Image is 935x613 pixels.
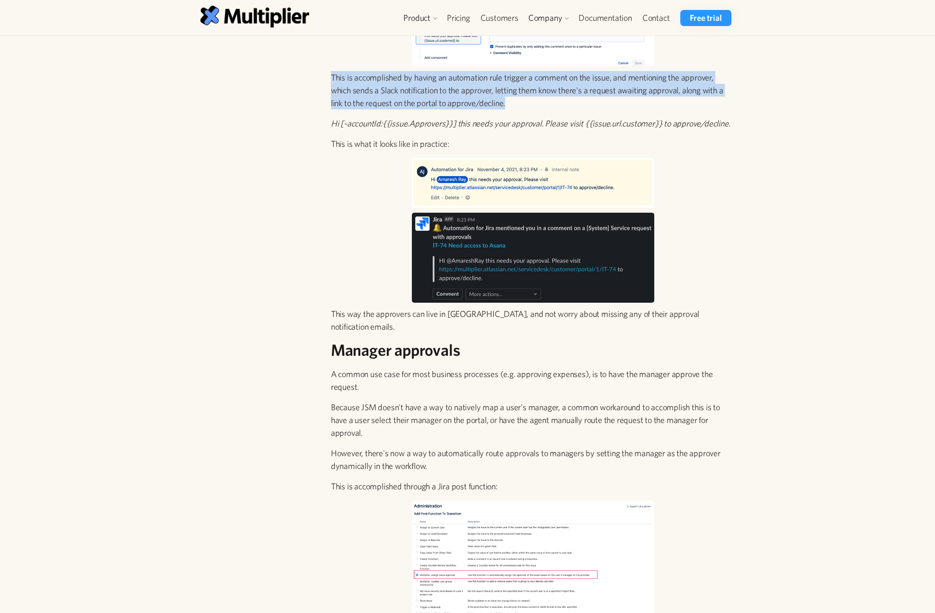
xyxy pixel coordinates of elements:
p: However, there's now a way to automatically route approvals to managers by setting the manager as... [331,447,735,472]
img: Screen Shot 2022-02-10 at 11.27.36 am.png [412,158,654,208]
a: Documentation [573,10,637,26]
a: Contact [637,10,675,26]
div: Company [524,10,574,26]
a: Customers [475,10,524,26]
p: This way the approvers can live in [GEOGRAPHIC_DATA], and not worry about missing any of their ap... [331,307,735,333]
div: Product [399,10,442,26]
p: Because JSM doesn't have a way to natively map a user's manager, a common workaround to accomplis... [331,401,735,439]
a: Pricing [442,10,475,26]
a: Free trial [680,10,731,26]
img: Screen Shot 2022-02-09 at 2.20.41 pm.png [412,213,654,303]
div: Company [528,12,562,24]
p: A common use case for most business processes (e.g. approving expenses), is to have the manager a... [331,368,735,393]
p: This is accomplished by having an automation rule trigger a comment on the issue, and mentioning ... [331,71,735,109]
em: Hi [~accountId:{{issue.Approvers}}] this needs your approval. Please visit {{issue.url.customer}}... [331,118,730,128]
div: Product [403,12,430,24]
h2: Manager approvals [331,341,735,360]
p: This is what it looks like in practice: [331,137,735,150]
p: This is accomplished through a Jira post function: [331,480,735,493]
